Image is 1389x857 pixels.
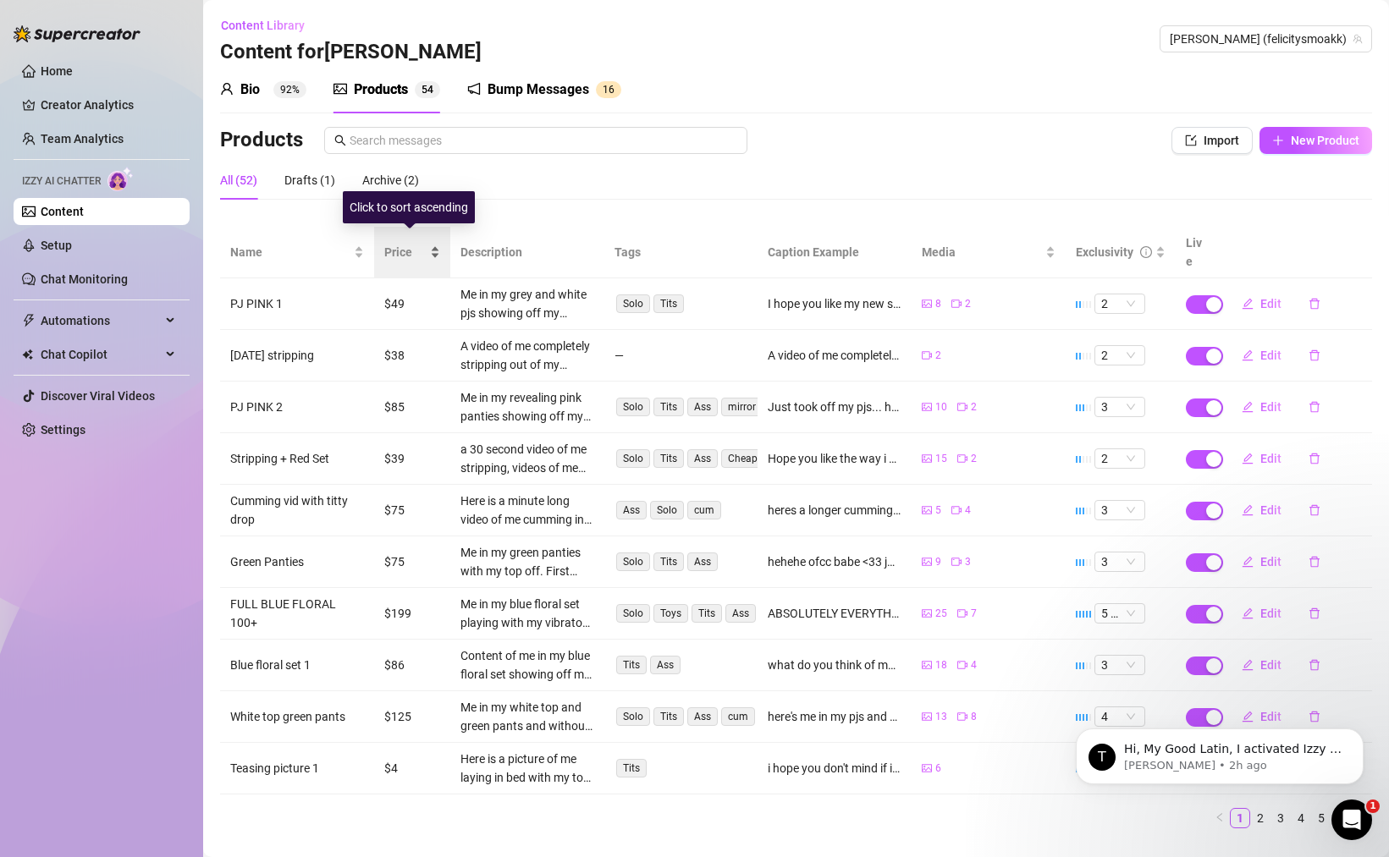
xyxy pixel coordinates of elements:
[1242,504,1254,516] span: edit
[460,646,594,684] div: Content of me in my blue floral set showing off my ass and tits in the lingerie. There is a video...
[1242,401,1254,413] span: edit
[935,296,941,312] span: 8
[169,528,254,596] button: Help
[1353,34,1363,44] span: team
[1309,556,1320,568] span: delete
[220,382,374,433] td: PJ PINK 2
[935,606,947,622] span: 25
[177,284,225,302] div: • 2h ago
[107,167,134,191] img: AI Chatter
[35,412,304,430] div: Schedule a FREE consulting call:
[653,552,684,571] span: Tits
[460,543,594,580] div: Me in my green panties with my top off. First videos are of me covering my tits with just my pant...
[1309,607,1320,619] span: delete
[354,80,408,100] div: Products
[460,750,594,787] div: Here is a picture of me laying in bed with my top and bra off and my hands covering my tits. Ther...
[220,39,482,66] h3: Content for [PERSON_NAME]
[922,453,932,464] span: picture
[721,398,763,416] span: mirror
[603,84,609,96] span: 1
[1271,809,1290,827] a: 3
[35,357,283,375] div: We typically reply in a few hours
[1185,135,1197,146] span: import
[1295,393,1334,420] button: delete
[1230,808,1250,828] li: 1
[234,27,267,61] img: Profile image for Giselle
[1228,497,1295,524] button: Edit
[1140,246,1152,258] span: info-circle
[768,656,901,674] div: what do you think of me in my new blue floral set? Showing off my ass and tits.. hope you don't m...
[220,640,374,691] td: Blue floral set 1
[653,449,684,468] span: Tits
[1309,453,1320,464] span: delete
[1295,651,1334,678] button: delete
[768,604,901,623] div: ABSOLUTELY EVERYTHING in my blue set playing with my vibrator until i cum.... this pack is filled...
[596,81,621,98] sup: 16
[41,341,161,368] span: Chat Copilot
[254,528,339,596] button: News
[98,570,157,582] span: Messages
[1228,548,1295,575] button: Edit
[1101,449,1138,468] span: 2
[374,227,450,278] th: Price
[1260,503,1282,517] span: Edit
[1250,808,1270,828] li: 2
[41,423,85,437] a: Settings
[971,709,977,725] span: 8
[1231,809,1249,827] a: 1
[768,552,901,571] div: hehehe ofcc babe <33 just took a bunch more topless things showing off my ass too
[922,299,932,309] span: picture
[687,552,718,571] span: Ass
[17,325,322,389] div: Send us a messageWe typically reply in a few hours
[220,588,374,640] td: FULL BLUE FLORAL 100+
[41,307,161,334] span: Automations
[650,501,684,519] span: Solo
[230,243,350,261] span: Name
[957,608,967,618] span: video-camera
[18,253,321,316] div: Profile image for TanyaHi, My Good Latin, I activated Izzy AI for you and added you 1000 free cre...
[725,604,756,623] span: Ass
[965,296,971,312] span: 2
[1228,342,1295,369] button: Edit
[460,388,594,426] div: Me in my revealing pink panties showing off my tits and ass both laying down and in the mirror. A...
[240,80,260,100] div: Bio
[1295,548,1334,575] button: delete
[1259,127,1372,154] button: New Product
[1260,452,1282,465] span: Edit
[687,398,718,416] span: Ass
[220,171,257,190] div: All (52)
[616,449,650,468] span: Solo
[41,91,176,118] a: Creator Analytics
[971,451,977,467] span: 2
[616,604,650,623] span: Solo
[85,528,169,596] button: Messages
[1242,298,1254,310] span: edit
[768,501,901,519] div: heres a longer cumming video and a titty drop one for u <33
[1101,398,1138,416] span: 3
[1101,294,1138,313] span: 2
[220,127,303,154] h3: Products
[374,743,450,794] td: $4
[1228,445,1295,472] button: Edit
[609,84,615,96] span: 6
[1228,651,1295,678] button: Edit
[758,227,912,278] th: Caption Example
[374,330,450,382] td: $38
[75,268,676,282] span: Hi, My Good Latin, I activated Izzy AI for you and added you 1000 free credits to try it out
[935,554,941,570] span: 9
[768,449,901,468] div: Hope you like the way i strip my clothes away and show off my perfect [DEMOGRAPHIC_DATA] tits. I ...
[935,451,947,467] span: 15
[1204,134,1239,147] span: Import
[415,81,440,98] sup: 54
[41,64,73,78] a: Home
[692,604,722,623] span: Tits
[17,492,322,724] div: Super Mass, Dark Mode, Message Library & Bump Improvements
[1242,607,1254,619] span: edit
[374,278,450,330] td: $49
[220,485,374,536] td: Cumming vid with titty drop
[198,570,225,582] span: Help
[1076,243,1133,261] div: Exclusivity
